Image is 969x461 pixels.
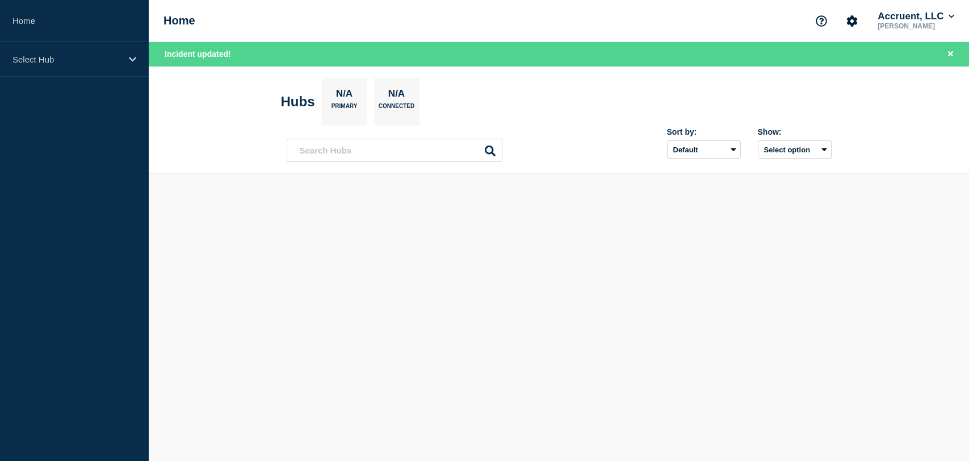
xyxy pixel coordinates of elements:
[384,88,409,103] p: N/A
[758,127,832,136] div: Show:
[758,140,832,159] button: Select option
[875,11,957,22] button: Accruent, LLC
[332,103,358,115] p: Primary
[163,14,195,27] h1: Home
[287,139,502,162] input: Search Hubs
[840,9,864,33] button: Account settings
[165,49,231,59] span: Incident updated!
[943,48,958,61] button: Close banner
[809,9,833,33] button: Support
[12,55,121,64] p: Select Hub
[379,103,414,115] p: Connected
[667,140,741,159] select: Sort by
[332,88,356,103] p: N/A
[667,127,741,136] div: Sort by:
[875,22,957,30] p: [PERSON_NAME]
[281,94,315,110] h2: Hubs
